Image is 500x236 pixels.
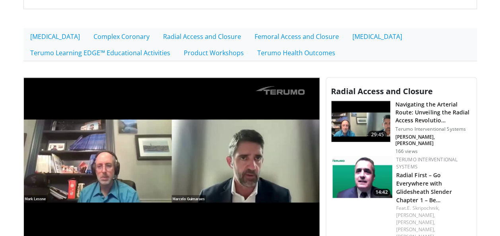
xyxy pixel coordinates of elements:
[396,156,458,170] a: Terumo Interventional Systems
[333,156,392,198] img: 212ff39f-70ea-4418-8d9b-58da3a95246e.150x105_q85_crop-smart_upscale.jpg
[396,171,452,204] a: Radial First – Go Everywhere with Glidesheath Slender Chapter 1 – Be…
[395,148,418,155] p: 166 views
[331,86,433,97] span: Radial Access and Closure
[333,156,392,198] a: 14:42
[23,28,87,45] a: [MEDICAL_DATA]
[407,205,440,211] a: E. Skripochnik,
[395,134,472,147] p: [PERSON_NAME], [PERSON_NAME]
[87,28,156,45] a: Complex Coronary
[373,189,390,196] span: 14:42
[331,101,390,142] img: c9c93cff-39a6-45d4-93bd-842af4d4d487.png.150x105_q85_crop-smart_upscale.png
[331,101,472,155] a: 29:45 Navigating the Arterial Route: Unveiling the Radial Access Revolutio… Terumo Interventional...
[23,44,177,61] a: Terumo Learning EDGE™ Educational Activities
[395,101,472,124] h3: Navigating the Arterial Route: Unveiling the Radial Access Revolutio…
[248,28,346,45] a: Femoral Access and Closure
[156,28,248,45] a: Radial Access and Closure
[396,219,435,226] a: [PERSON_NAME],
[368,131,387,139] span: 29:45
[395,126,472,132] p: Terumo Interventional Systems
[177,44,251,61] a: Product Workshops
[346,28,409,45] a: [MEDICAL_DATA]
[251,44,342,61] a: Terumo Health Outcomes
[396,226,435,233] a: [PERSON_NAME],
[396,212,435,219] a: [PERSON_NAME],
